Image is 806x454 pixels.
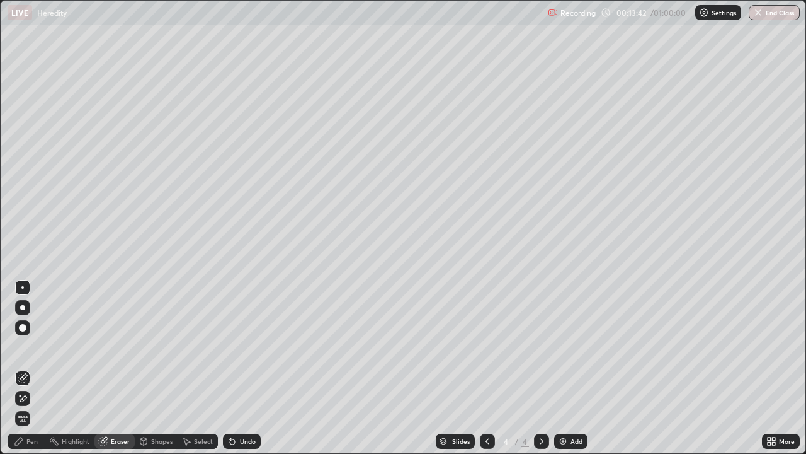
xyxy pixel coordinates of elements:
div: / [515,438,519,445]
div: Highlight [62,438,89,445]
div: 4 [500,438,513,445]
div: Eraser [111,438,130,445]
img: recording.375f2c34.svg [548,8,558,18]
div: Shapes [151,438,173,445]
p: Recording [560,8,596,18]
div: Select [194,438,213,445]
p: Settings [712,9,736,16]
div: Pen [26,438,38,445]
p: Heredity [37,8,67,18]
p: LIVE [11,8,28,18]
div: Undo [240,438,256,445]
img: class-settings-icons [699,8,709,18]
button: End Class [749,5,800,20]
div: Slides [452,438,470,445]
span: Erase all [16,415,30,422]
div: Add [570,438,582,445]
div: 4 [521,436,529,447]
img: end-class-cross [753,8,763,18]
div: More [779,438,795,445]
img: add-slide-button [558,436,568,446]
